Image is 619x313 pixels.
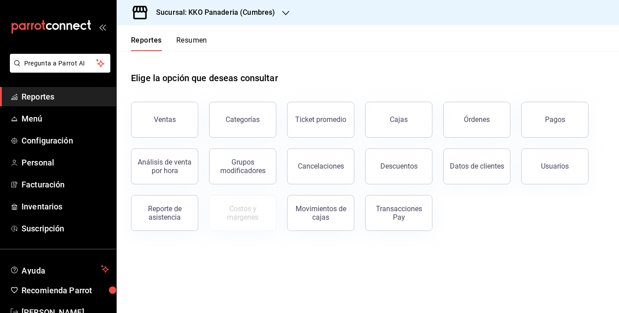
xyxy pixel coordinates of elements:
button: Órdenes [443,102,510,138]
button: Datos de clientes [443,148,510,184]
button: Contrata inventarios para ver este reporte [209,195,276,231]
div: Ventas [154,115,176,124]
span: Configuración [22,135,109,147]
span: Menú [22,113,109,125]
span: Suscripción [22,222,109,235]
div: Costos y márgenes [215,204,270,222]
button: Reportes [131,36,162,51]
span: Facturación [22,178,109,191]
button: Pagos [521,102,588,138]
span: Reportes [22,91,109,103]
div: Grupos modificadores [215,158,270,175]
div: Órdenes [464,115,490,124]
div: navigation tabs [131,36,207,51]
div: Ticket promedio [295,115,346,124]
div: Pagos [545,115,565,124]
button: Grupos modificadores [209,148,276,184]
button: Categorías [209,102,276,138]
div: Análisis de venta por hora [137,158,192,175]
button: open_drawer_menu [99,23,106,30]
button: Movimientos de cajas [287,195,354,231]
div: Reporte de asistencia [137,204,192,222]
a: Cajas [365,102,432,138]
div: Categorías [226,115,260,124]
div: Descuentos [380,162,418,170]
div: Datos de clientes [450,162,504,170]
button: Pregunta a Parrot AI [10,54,110,73]
button: Análisis de venta por hora [131,148,198,184]
h3: Sucursal: KKO Panaderia (Cumbres) [149,7,275,18]
div: Transacciones Pay [371,204,427,222]
span: Inventarios [22,200,109,213]
div: Movimientos de cajas [293,204,349,222]
button: Ventas [131,102,198,138]
div: Usuarios [541,162,569,170]
button: Reporte de asistencia [131,195,198,231]
h1: Elige la opción que deseas consultar [131,71,278,85]
button: Descuentos [365,148,432,184]
span: Personal [22,156,109,169]
span: Pregunta a Parrot AI [24,59,96,68]
div: Cajas [390,114,408,125]
div: Cancelaciones [298,162,344,170]
span: Recomienda Parrot [22,284,109,296]
button: Transacciones Pay [365,195,432,231]
a: Pregunta a Parrot AI [6,65,110,74]
button: Cancelaciones [287,148,354,184]
button: Usuarios [521,148,588,184]
button: Ticket promedio [287,102,354,138]
button: Resumen [176,36,207,51]
span: Ayuda [22,264,97,274]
